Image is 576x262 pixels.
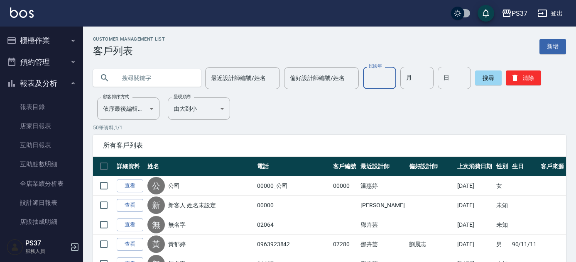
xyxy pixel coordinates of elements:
a: 新客人 姓名未設定 [168,201,216,209]
td: 未知 [494,215,510,235]
button: 清除 [506,70,541,85]
a: 店販抽成明細 [3,212,80,231]
td: 溫惠婷 [358,176,407,196]
label: 呈現順序 [174,94,191,100]
th: 客戶編號 [331,157,358,176]
td: 女 [494,176,510,196]
button: 櫃檯作業 [3,30,80,51]
td: [DATE] [455,196,494,215]
th: 姓名 [145,157,255,176]
th: 生日 [510,157,539,176]
div: 由大到小 [168,97,230,120]
a: 查看 [117,238,143,251]
a: 互助日報表 [3,136,80,155]
th: 電話 [255,157,331,176]
th: 詳細資料 [115,157,145,176]
td: 劉晨志 [407,235,455,254]
td: [DATE] [455,235,494,254]
a: 黃郁婷 [168,240,186,248]
span: 所有客戶列表 [103,141,556,150]
td: 0963923842 [255,235,331,254]
input: 搜尋關鍵字 [116,67,194,89]
th: 客戶來源 [539,157,566,176]
a: 新增 [539,39,566,54]
td: [DATE] [455,176,494,196]
button: 登出 [534,6,566,21]
div: 黃 [147,235,165,253]
div: 公 [147,177,165,194]
p: 服務人員 [25,247,68,255]
a: 費用分析表 [3,231,80,250]
th: 性別 [494,157,510,176]
button: 搜尋 [475,70,502,85]
th: 最近設計師 [358,157,407,176]
p: 50 筆資料, 1 / 1 [93,124,566,131]
a: 互助點數明細 [3,155,80,174]
td: 鄧卉芸 [358,215,407,235]
div: 無 [147,216,165,233]
a: 報表目錄 [3,97,80,116]
h2: Customer Management List [93,36,165,42]
button: 報表及分析 [3,73,80,94]
td: 07280 [331,235,358,254]
td: 02064 [255,215,331,235]
td: 未知 [494,196,510,215]
h5: PS37 [25,239,68,247]
div: 新 [147,196,165,214]
a: 查看 [117,218,143,231]
td: 90/11/11 [510,235,539,254]
a: 全店業績分析表 [3,174,80,193]
td: 00000_公司 [255,176,331,196]
a: 公司 [168,182,180,190]
a: 無名字 [168,221,186,229]
a: 查看 [117,180,143,192]
th: 上次消費日期 [455,157,494,176]
td: 鄧卉芸 [358,235,407,254]
img: Person [7,239,23,255]
a: 查看 [117,199,143,212]
label: 民國年 [369,63,382,69]
div: PS37 [512,8,527,19]
button: save [478,5,494,22]
td: [DATE] [455,215,494,235]
td: 男 [494,235,510,254]
td: 00000 [331,176,358,196]
button: PS37 [498,5,531,22]
img: Logo [10,7,34,18]
label: 顧客排序方式 [103,94,129,100]
td: 00000 [255,196,331,215]
th: 偏好設計師 [407,157,455,176]
a: 設計師日報表 [3,193,80,212]
a: 店家日報表 [3,116,80,136]
h3: 客戶列表 [93,45,165,57]
button: 預約管理 [3,51,80,73]
td: [PERSON_NAME] [358,196,407,215]
div: 依序最後編輯時間 [97,97,159,120]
